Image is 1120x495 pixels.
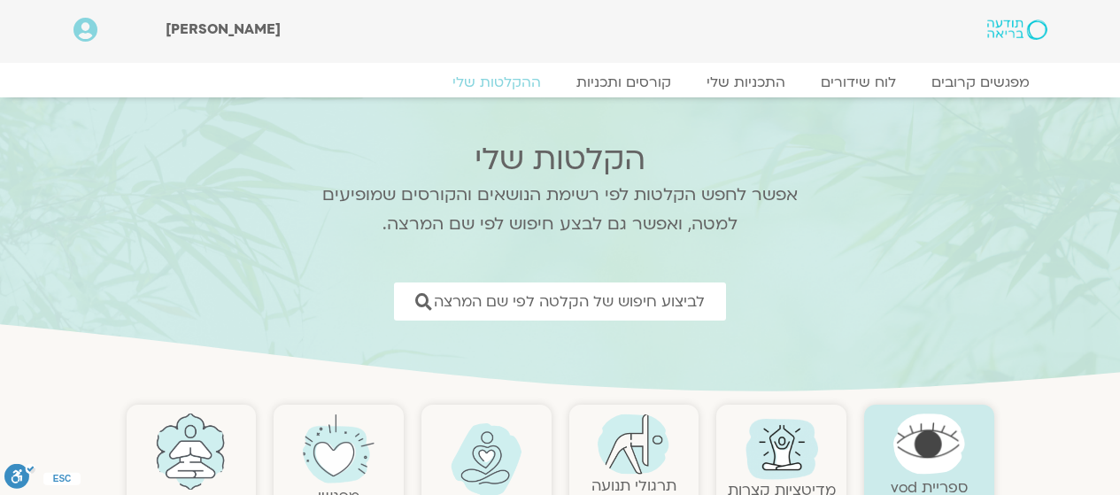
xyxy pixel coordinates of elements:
[299,181,822,239] p: אפשר לחפש הקלטות לפי רשימת הנושאים והקורסים שמופיעים למטה, ואפשר גם לבצע חיפוש לפי שם המרצה.
[434,293,705,310] span: לביצוע חיפוש של הקלטה לפי שם המרצה
[435,73,559,91] a: ההקלטות שלי
[299,142,822,177] h2: הקלטות שלי
[914,73,1047,91] a: מפגשים קרובים
[689,73,803,91] a: התכניות שלי
[803,73,914,91] a: לוח שידורים
[559,73,689,91] a: קורסים ותכניות
[166,19,281,39] span: [PERSON_NAME]
[394,282,726,321] a: לביצוע חיפוש של הקלטה לפי שם המרצה
[73,73,1047,91] nav: Menu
